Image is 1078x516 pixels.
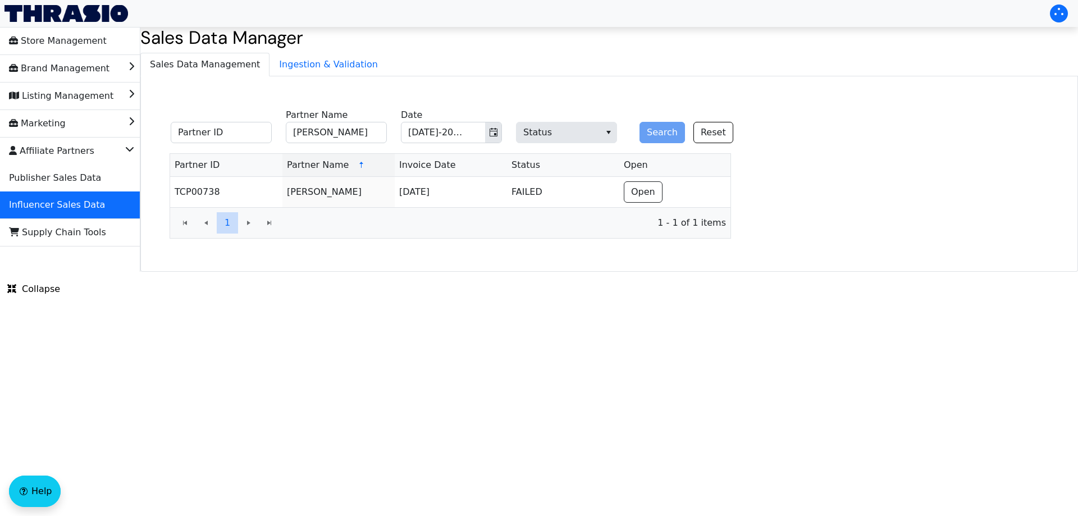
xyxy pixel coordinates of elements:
span: Status [511,158,540,172]
td: [DATE] [395,177,507,207]
div: Page 1 of 1 [170,207,730,238]
span: Partner ID [175,158,220,172]
span: Open [631,185,655,199]
img: Thrasio Logo [4,5,128,22]
span: Brand Management [9,60,109,77]
span: Status [516,122,617,143]
span: Listing Management [9,87,113,105]
span: Publisher Sales Data [9,169,101,187]
label: Date [401,108,422,122]
button: Reset [693,122,733,143]
button: Open [624,181,663,203]
span: Marketing [9,115,66,133]
span: 1 - 1 of 1 items [289,216,726,230]
span: Affiliate Partners [9,142,94,160]
span: Sales Data Management [141,53,269,76]
button: Toggle calendar [485,122,501,143]
span: 1 [225,216,230,230]
span: Supply Chain Tools [9,223,106,241]
td: FAILED [507,177,619,207]
button: Page 1 [217,212,238,234]
span: Help [31,485,52,498]
span: Partner Name [287,158,349,172]
button: Help floatingactionbutton [9,476,61,507]
input: Jul-2025 [401,122,471,143]
label: Partner Name [286,108,348,122]
td: TCP00738 [170,177,282,207]
button: select [600,122,616,143]
td: [PERSON_NAME] [282,177,395,207]
span: Ingestion & Validation [270,53,387,76]
span: Invoice Date [399,158,456,172]
span: Store Management [9,32,107,50]
span: Collapse [7,282,60,296]
h2: Sales Data Manager [140,27,1078,48]
span: Influencer Sales Data [9,196,105,214]
span: Open [624,158,648,172]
